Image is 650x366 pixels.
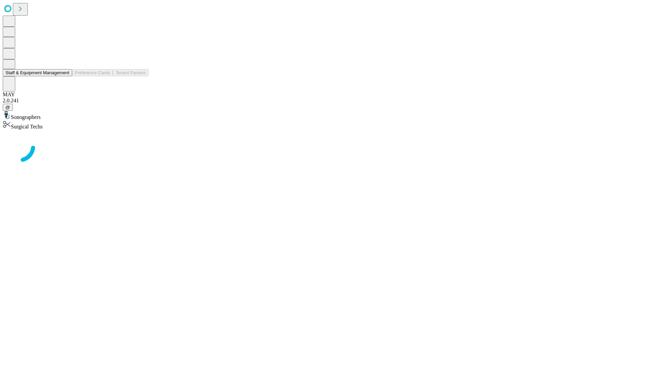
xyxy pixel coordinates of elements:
[3,91,647,98] div: MAY
[3,120,647,130] div: Surgical Techs
[3,111,647,120] div: Sonographers
[3,69,72,76] button: Staff & Equipment Management
[3,104,13,111] button: @
[113,69,149,76] button: Tenant Params
[3,98,647,104] div: 2.0.241
[5,105,10,110] span: @
[72,69,113,76] button: Preference Cards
